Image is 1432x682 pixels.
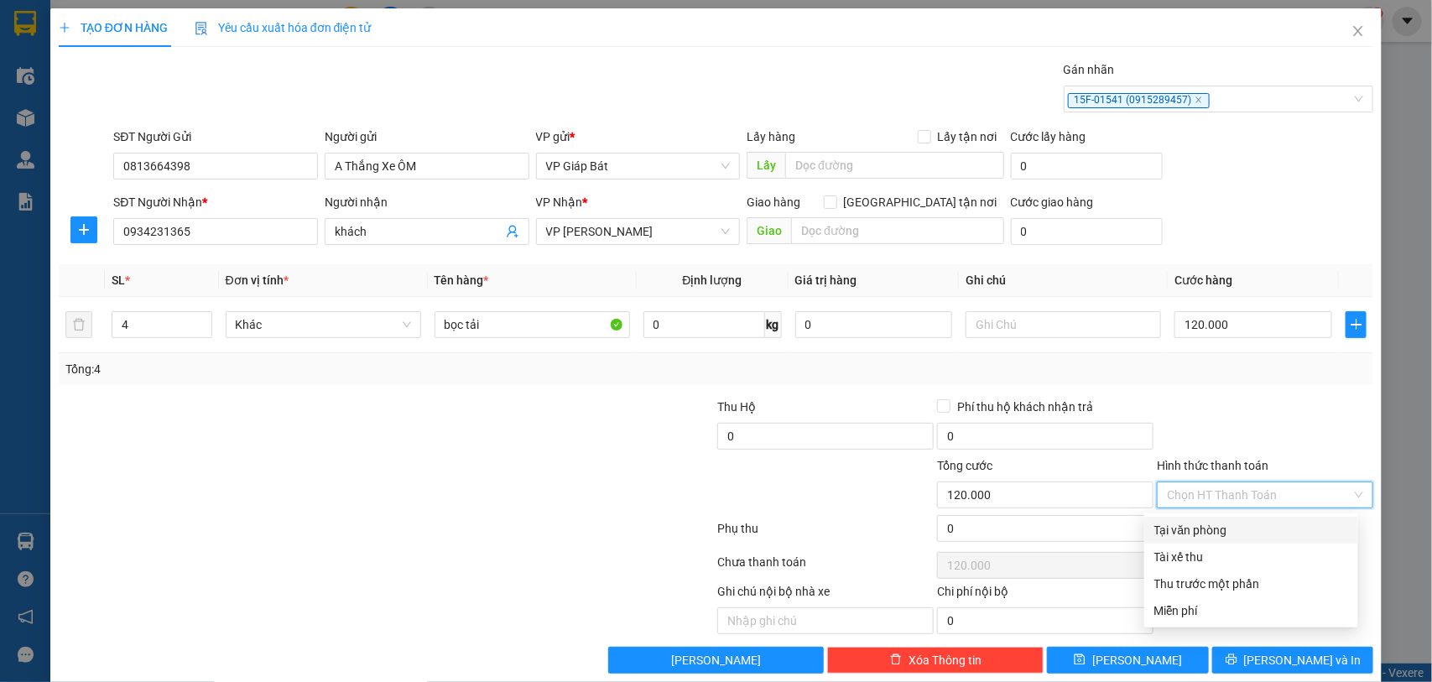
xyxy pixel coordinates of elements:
div: Miễn phí [1154,601,1348,620]
span: Yêu cầu xuất hóa đơn điện tử [195,21,372,34]
span: VP Nguyễn Văn Linh [546,219,731,244]
label: Hình thức thanh toán [1157,459,1268,472]
span: save [1074,653,1086,667]
span: Giá trị hàng [795,273,857,287]
button: printer[PERSON_NAME] và In [1212,647,1373,674]
span: Kết Đoàn [59,9,144,31]
button: [PERSON_NAME] [608,647,825,674]
span: 19003239 [80,77,124,90]
div: Tài xế thu [1154,548,1348,566]
label: Gán nhãn [1064,63,1115,76]
span: kg [765,311,782,338]
span: GB10250142 [158,84,243,102]
span: Lấy hàng [747,130,795,143]
span: Lấy tận nơi [931,128,1004,146]
input: Dọc đường [791,217,1004,244]
span: close [1351,24,1365,38]
span: Tên hàng [435,273,489,287]
div: Tại văn phòng [1154,521,1348,539]
span: 15F-01541 (0915289457) [70,93,134,119]
span: Giao [747,217,791,244]
div: Thu trước một phần [1154,575,1348,593]
button: plus [70,216,97,243]
input: Nhập ghi chú [717,607,934,634]
input: VD: Bàn, Ghế [435,311,630,338]
button: delete [65,311,92,338]
span: Phí thu hộ khách nhận trả [950,398,1100,416]
span: VP Nhận [536,195,583,209]
span: plus [1346,318,1366,331]
th: Ghi chú [959,264,1168,297]
span: Định lượng [683,273,742,287]
span: close [1195,96,1203,104]
span: Thu Hộ [717,400,756,414]
span: Tổng cước [937,459,992,472]
span: [GEOGRAPHIC_DATA] tận nơi [837,193,1004,211]
input: Cước giao hàng [1011,218,1163,245]
button: Close [1335,8,1382,55]
span: Khác [236,312,411,337]
div: Ghi chú nội bộ nhà xe [717,582,934,607]
span: Lấy [747,152,785,179]
span: SL [112,273,125,287]
span: Giao hàng [747,195,800,209]
input: 0 [795,311,953,338]
span: Đơn vị tính [226,273,289,287]
button: save[PERSON_NAME] [1047,647,1208,674]
div: Người gửi [325,128,529,146]
span: Xóa Thông tin [909,651,982,669]
span: delete [890,653,902,667]
span: plus [59,22,70,34]
input: Cước lấy hàng [1011,153,1163,180]
span: [PERSON_NAME] [671,651,761,669]
span: Cước hàng [1174,273,1232,287]
div: Tổng: 4 [65,360,554,378]
div: Chưa thanh toán [716,553,936,582]
img: icon [195,22,208,35]
img: logo [8,54,45,114]
div: SĐT Người Nhận [113,193,318,211]
span: VP Giáp Bát [546,154,731,179]
span: [PERSON_NAME] và In [1244,651,1362,669]
label: Cước giao hàng [1011,195,1094,209]
span: printer [1226,653,1237,667]
div: SĐT Người Gửi [113,128,318,146]
div: Phụ thu [716,519,936,549]
span: TẠO ĐƠN HÀNG [59,21,168,34]
label: Cước lấy hàng [1011,130,1086,143]
div: Chi phí nội bộ [937,582,1153,607]
strong: PHIẾU GỬI HÀNG [60,122,144,159]
span: Số 939 Giải Phóng (Đối diện Ga Giáp Bát) [57,34,147,74]
span: plus [71,223,96,237]
div: VP gửi [536,128,741,146]
button: plus [1346,311,1367,338]
span: user-add [506,225,519,238]
span: 15F-01541 (0915289457) [1068,93,1210,108]
div: Người nhận [325,193,529,211]
input: Dọc đường [785,152,1004,179]
button: deleteXóa Thông tin [827,647,1044,674]
span: [PERSON_NAME] [1092,651,1182,669]
input: Ghi Chú [966,311,1161,338]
